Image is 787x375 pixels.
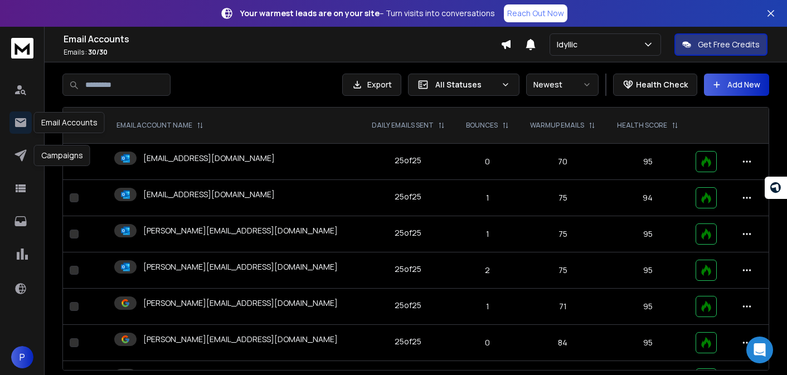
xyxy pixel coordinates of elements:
[636,79,688,90] p: Health Check
[395,191,421,202] div: 25 of 25
[11,38,33,59] img: logo
[34,145,90,166] div: Campaigns
[462,228,512,240] p: 1
[11,346,33,368] button: P
[606,252,689,289] td: 95
[530,121,584,130] p: WARMUP EMAILS
[606,180,689,216] td: 94
[519,144,606,180] td: 70
[606,289,689,325] td: 95
[519,252,606,289] td: 75
[698,39,760,50] p: Get Free Credits
[240,8,495,19] p: – Turn visits into conversations
[372,121,434,130] p: DAILY EMAILS SENT
[606,144,689,180] td: 95
[606,216,689,252] td: 95
[435,79,497,90] p: All Statuses
[504,4,567,22] a: Reach Out Now
[462,265,512,276] p: 2
[462,301,512,312] p: 1
[526,74,599,96] button: Newest
[88,47,108,57] span: 30 / 30
[64,48,501,57] p: Emails :
[557,39,582,50] p: Idyllic
[342,74,401,96] button: Export
[507,8,564,19] p: Reach Out Now
[395,155,421,166] div: 25 of 25
[462,192,512,203] p: 1
[606,325,689,361] td: 95
[519,216,606,252] td: 75
[116,121,203,130] div: EMAIL ACCOUNT NAME
[240,8,380,18] strong: Your warmest leads are on your site
[143,153,275,164] p: [EMAIL_ADDRESS][DOMAIN_NAME]
[746,337,773,363] div: Open Intercom Messenger
[395,227,421,238] div: 25 of 25
[143,225,338,236] p: [PERSON_NAME][EMAIL_ADDRESS][DOMAIN_NAME]
[395,300,421,311] div: 25 of 25
[704,74,769,96] button: Add New
[462,337,512,348] p: 0
[519,180,606,216] td: 75
[519,289,606,325] td: 71
[143,189,275,200] p: [EMAIL_ADDRESS][DOMAIN_NAME]
[395,264,421,275] div: 25 of 25
[674,33,767,56] button: Get Free Credits
[143,298,338,309] p: [PERSON_NAME][EMAIL_ADDRESS][DOMAIN_NAME]
[617,121,667,130] p: HEALTH SCORE
[395,336,421,347] div: 25 of 25
[519,325,606,361] td: 84
[613,74,697,96] button: Health Check
[34,112,105,133] div: Email Accounts
[466,121,498,130] p: BOUNCES
[143,334,338,345] p: [PERSON_NAME][EMAIL_ADDRESS][DOMAIN_NAME]
[143,261,338,272] p: [PERSON_NAME][EMAIL_ADDRESS][DOMAIN_NAME]
[462,156,512,167] p: 0
[64,32,501,46] h1: Email Accounts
